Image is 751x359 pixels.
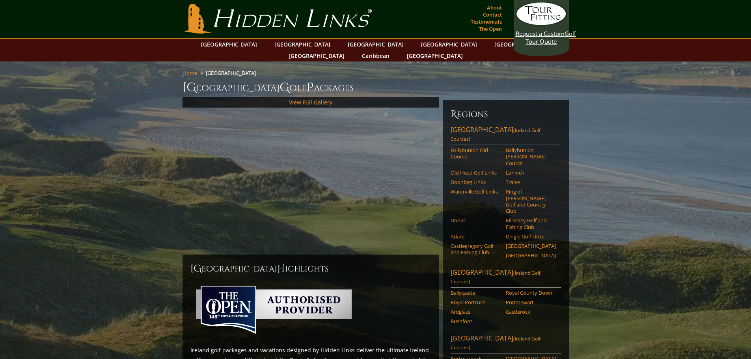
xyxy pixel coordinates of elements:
span: H [277,262,285,275]
span: Request a Custom [516,30,565,37]
a: Ballybunion Old Course [451,147,501,160]
a: Ring of [PERSON_NAME] Golf and Country Club [506,188,556,214]
a: Doonbeg Links [451,179,501,185]
a: [GEOGRAPHIC_DATA] [285,50,348,61]
a: Lahinch [506,169,556,176]
span: P [306,80,314,95]
a: [GEOGRAPHIC_DATA](Ireland Golf Courses) [451,334,561,353]
a: Royal County Down [506,290,556,296]
a: Royal Portrush [451,299,501,305]
a: [GEOGRAPHIC_DATA] [344,39,408,50]
a: [GEOGRAPHIC_DATA] [197,39,261,50]
a: Castlerock [506,309,556,315]
a: Killarney Golf and Fishing Club [506,217,556,230]
a: Ballycastle [451,290,501,296]
h2: [GEOGRAPHIC_DATA] ighlights [190,262,431,275]
a: Home [183,69,197,76]
a: View Full Gallery [289,99,332,106]
a: About [485,2,504,13]
a: [GEOGRAPHIC_DATA] [403,50,467,61]
h6: Regions [451,108,561,121]
a: Ballybunion [PERSON_NAME] Course [506,147,556,166]
h1: [GEOGRAPHIC_DATA] olf ackages [183,80,569,95]
a: Testimonials [469,16,504,27]
a: Old Head Golf Links [451,169,501,176]
a: Request a CustomGolf Tour Quote [516,2,567,45]
a: Ardglass [451,309,501,315]
span: (Ireland Golf Courses) [451,270,540,285]
a: Bushfoot [451,318,501,324]
a: The Open [477,23,504,34]
a: Dingle Golf Links [506,233,556,240]
a: [GEOGRAPHIC_DATA] [506,243,556,249]
a: [GEOGRAPHIC_DATA] [270,39,334,50]
a: Caribbean [358,50,393,61]
a: [GEOGRAPHIC_DATA] [490,39,554,50]
a: Contact [481,9,504,20]
span: (Ireland Golf Courses) [451,127,540,142]
a: [GEOGRAPHIC_DATA](Ireland Golf Courses) [451,268,561,288]
a: Castlegregory Golf and Fishing Club [451,243,501,256]
a: Waterville Golf Links [451,188,501,195]
a: Adare [451,233,501,240]
span: (Ireland Golf Courses) [451,335,540,351]
a: [GEOGRAPHIC_DATA](Ireland Golf Courses) [451,125,561,145]
span: G [280,80,289,95]
a: [GEOGRAPHIC_DATA] [417,39,481,50]
a: [GEOGRAPHIC_DATA] [506,252,556,259]
a: Dooks [451,217,501,223]
a: Portstewart [506,299,556,305]
li: [GEOGRAPHIC_DATA] [206,69,259,76]
a: Tralee [506,179,556,185]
